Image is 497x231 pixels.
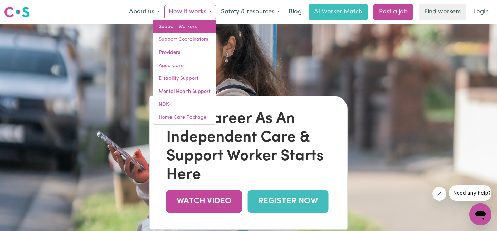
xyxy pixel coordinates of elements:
a: AI Worker Match [309,4,368,20]
div: Your Career As An Independent Care & Support Worker Starts Here [166,110,331,185]
a: Home Care Package [153,111,216,124]
button: How it works [164,5,216,19]
iframe: Message from company [449,185,491,201]
button: Safety & resources [216,5,284,19]
a: REGISTER NOW [248,190,329,213]
a: Support Coordinators [153,33,216,46]
img: Careseekers logo [4,6,30,18]
iframe: Button to launch messaging window [469,203,491,225]
a: Post a job [373,4,413,20]
a: Careseekers logo [4,4,30,20]
a: Aged Care [153,59,216,73]
a: Disability Support [153,72,216,85]
a: Find workers [419,4,466,20]
button: About us [125,5,164,19]
iframe: Close message [432,187,446,201]
a: Blog [284,4,306,20]
a: Login [469,4,493,20]
a: NDIS [153,98,216,111]
a: Providers [153,46,216,59]
a: WATCH VIDEO [166,190,242,213]
div: How it works [153,20,216,125]
a: Support Workers [153,20,216,33]
a: Mental Health Support [153,85,216,98]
